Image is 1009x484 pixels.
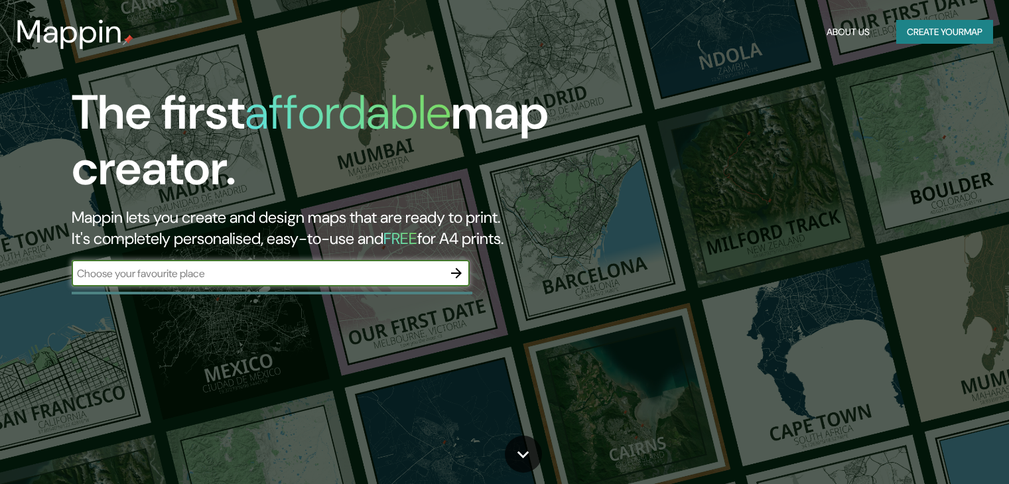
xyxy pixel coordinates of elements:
h1: affordable [245,82,451,143]
img: mappin-pin [123,34,133,45]
input: Choose your favourite place [72,266,443,281]
h2: Mappin lets you create and design maps that are ready to print. It's completely personalised, eas... [72,207,576,249]
button: Create yourmap [896,20,993,44]
button: About Us [821,20,875,44]
h1: The first map creator. [72,85,576,207]
h3: Mappin [16,13,123,50]
h5: FREE [383,228,417,249]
